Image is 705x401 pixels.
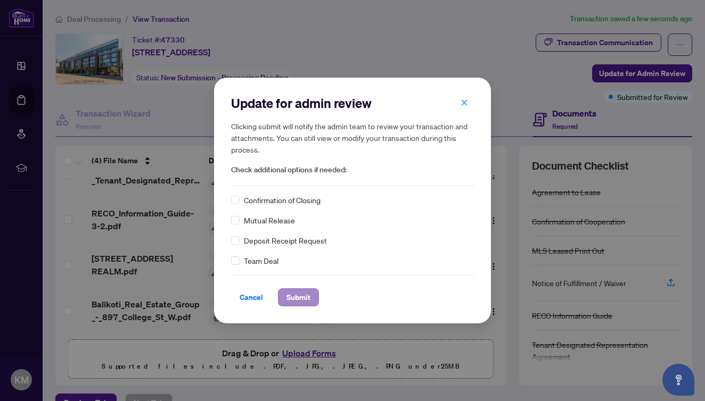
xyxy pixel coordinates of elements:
[662,364,694,396] button: Open asap
[231,120,474,155] h5: Clicking submit will notify the admin team to review your transaction and attachments. You can st...
[231,288,272,306] button: Cancel
[244,255,278,266] span: Team Deal
[244,235,327,246] span: Deposit Receipt Request
[278,288,319,306] button: Submit
[231,95,474,112] h2: Update for admin review
[244,214,295,226] span: Mutual Release
[286,289,310,306] span: Submit
[231,164,474,176] span: Check additional options if needed:
[240,289,263,306] span: Cancel
[461,99,468,106] span: close
[244,194,321,206] span: Confirmation of Closing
